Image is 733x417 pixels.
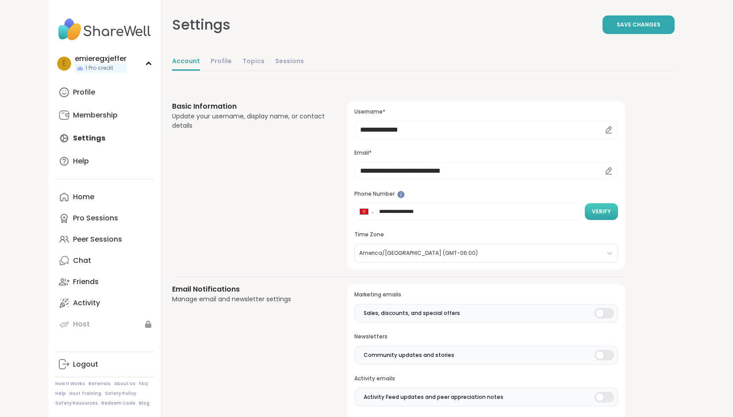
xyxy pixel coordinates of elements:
div: Home [73,192,94,202]
a: Home [55,186,154,208]
div: Membership [73,110,118,120]
a: Sessions [275,53,304,71]
a: Profile [211,53,232,71]
a: Pro Sessions [55,208,154,229]
div: Logout [73,360,98,369]
iframe: Spotlight [397,191,405,198]
a: Topics [242,53,265,71]
a: Account [172,53,200,71]
a: Blog [139,400,150,406]
a: FAQ [139,381,148,387]
h3: Email Notifications [172,284,326,295]
h3: Time Zone [354,231,618,239]
div: emieregxjeffer [75,54,127,64]
h3: Phone Number [354,190,618,198]
a: Help [55,390,66,397]
h3: Username* [354,108,618,116]
a: Chat [55,250,154,271]
img: ShareWell Nav Logo [55,14,154,45]
div: Manage email and newsletter settings [172,295,326,304]
a: Safety Policy [105,390,136,397]
h3: Newsletters [354,333,618,341]
a: About Us [114,381,135,387]
a: Profile [55,82,154,103]
div: Chat [73,256,91,265]
a: Safety Resources [55,400,98,406]
a: Logout [55,354,154,375]
a: How It Works [55,381,85,387]
span: Sales, discounts, and special offers [364,309,460,317]
h3: Basic Information [172,101,326,112]
h3: Email* [354,149,618,157]
button: Save Changes [603,15,675,34]
a: Activity [55,292,154,314]
span: Verify [592,208,611,216]
a: Referrals [88,381,111,387]
span: e [62,58,66,69]
div: Activity [73,298,100,308]
div: Friends [73,277,99,287]
h3: Activity emails [354,375,618,383]
a: Friends [55,271,154,292]
div: Settings [172,14,230,35]
div: Help [73,156,89,166]
span: Save Changes [617,21,660,29]
div: Host [73,319,90,329]
span: Activity Feed updates and peer appreciation notes [364,393,503,401]
button: Verify [585,203,618,220]
span: 1 Pro credit [85,64,113,72]
a: Peer Sessions [55,229,154,250]
h3: Marketing emails [354,291,618,299]
a: Host Training [69,390,101,397]
div: Pro Sessions [73,213,118,223]
a: Redeem Code [101,400,135,406]
div: Update your username, display name, or contact details [172,112,326,130]
a: Membership [55,105,154,126]
span: Community updates and stories [364,351,454,359]
div: Profile [73,87,95,97]
a: Host [55,314,154,335]
div: Peer Sessions [73,235,122,244]
a: Help [55,151,154,172]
